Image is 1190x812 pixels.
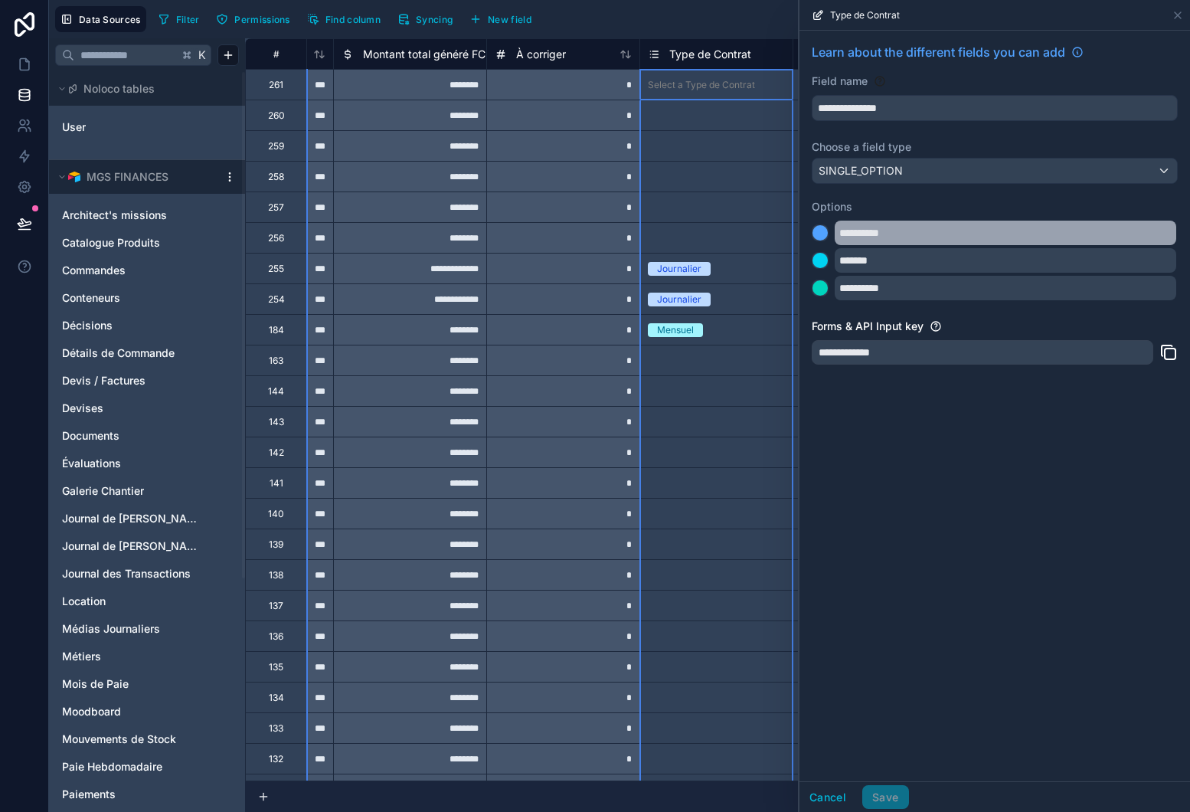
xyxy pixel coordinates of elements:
div: Moodboard [55,699,239,724]
div: 184 [269,324,284,336]
a: Architect's missions [62,208,201,223]
button: Permissions [211,8,295,31]
span: Mouvements de Stock [62,732,176,747]
div: 140 [268,508,284,520]
div: 139 [269,539,283,551]
a: User [62,120,186,135]
span: Filter [176,14,200,25]
div: 143 [269,416,284,428]
span: New field [488,14,531,25]
button: Filter [152,8,205,31]
span: Commandes [62,263,126,278]
div: Médias Journaliers [55,617,239,641]
div: Devis / Factures [55,368,239,393]
span: Métiers [62,649,101,664]
span: Noloco tables [83,81,155,97]
div: 258 [268,171,284,183]
div: 257 [268,201,284,214]
a: Galerie Chantier [62,483,201,499]
div: 256 [268,232,284,244]
div: 255 [268,263,284,275]
div: 259 [268,140,284,152]
div: 135 [269,661,283,673]
button: Cancel [799,785,856,810]
span: Data Sources [79,14,141,25]
div: Conteneurs [55,286,239,310]
div: Détails de Commande [55,341,239,365]
a: Journal des Transactions [62,566,201,581]
span: Learn about the different fields you can add [812,43,1065,61]
a: Évaluations [62,456,201,471]
div: Mois de Paie [55,672,239,696]
div: Paiements [55,782,239,807]
div: Galerie Chantier [55,479,239,503]
div: Architect's missions [55,203,239,228]
div: 137 [269,600,283,612]
span: Journal de [PERSON_NAME] [62,539,201,554]
div: User [55,115,239,139]
div: Journal des Transactions [55,562,239,586]
div: Décisions [55,313,239,338]
div: Journal de Caisse Chantier [55,506,239,531]
div: 163 [269,355,283,367]
span: Conteneurs [62,290,120,306]
div: Documents [55,424,239,448]
div: Select a Type de Contrat [648,79,755,91]
button: SINGLE_OPTION [812,158,1178,184]
span: Devises [62,401,103,416]
span: Montant total généré FCFA [363,47,499,62]
a: Catalogue Produits [62,235,201,250]
div: # [257,48,295,60]
span: Type de Contrat [830,9,900,21]
span: Moodboard [62,704,121,719]
div: 138 [269,569,283,581]
span: Catalogue Produits [62,235,160,250]
span: MGS FINANCES [87,169,168,185]
a: Mouvements de Stock [62,732,201,747]
a: Paiements [62,787,201,802]
div: Mouvements de Stock [55,727,239,751]
button: Data Sources [55,6,146,32]
span: Galerie Chantier [62,483,144,499]
span: Journal des Transactions [62,566,191,581]
span: Architect's missions [62,208,167,223]
label: Options [812,199,1178,214]
a: Permissions [211,8,301,31]
a: Médias Journaliers [62,621,201,637]
div: Devises [55,396,239,421]
a: Métiers [62,649,201,664]
div: 133 [269,722,283,735]
label: Forms & API Input key [812,319,924,334]
span: Mois de Paie [62,676,129,692]
button: New field [464,8,537,31]
div: Journal de Chantier [55,534,239,558]
a: Décisions [62,318,201,333]
a: Devises [62,401,201,416]
a: Journal de [PERSON_NAME] [62,511,201,526]
a: Syncing [392,8,464,31]
div: Journalier [657,262,701,276]
div: 134 [269,692,284,704]
div: 132 [269,753,283,765]
div: Évaluations [55,451,239,476]
div: 144 [268,385,284,398]
span: Syncing [416,14,453,25]
span: Médias Journaliers [62,621,160,637]
div: Métiers [55,644,239,669]
a: Moodboard [62,704,201,719]
label: Field name [812,74,868,89]
a: Devis / Factures [62,373,201,388]
button: Syncing [392,8,458,31]
a: Learn about the different fields you can add [812,43,1084,61]
button: Airtable LogoMGS FINANCES [55,166,217,188]
div: 261 [269,79,283,91]
div: Catalogue Produits [55,231,239,255]
span: K [197,50,208,61]
span: Location [62,594,106,609]
div: Mensuel [657,323,694,337]
span: À corriger [516,47,566,62]
span: Devis / Factures [62,373,145,388]
span: Paie Hebdomadaire [62,759,162,774]
span: User [62,120,86,135]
